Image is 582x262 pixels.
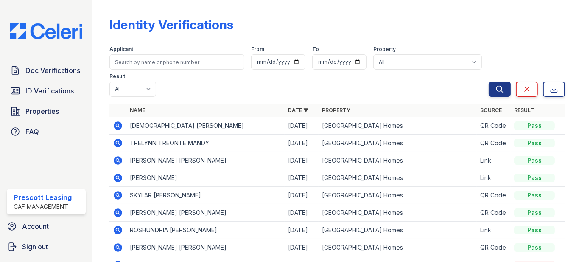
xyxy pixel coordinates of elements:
a: FAQ [7,123,86,140]
td: [GEOGRAPHIC_DATA] Homes [319,239,477,256]
td: [DEMOGRAPHIC_DATA] [PERSON_NAME] [126,117,285,135]
td: [DATE] [285,117,319,135]
td: [DATE] [285,222,319,239]
td: [GEOGRAPHIC_DATA] Homes [319,117,477,135]
img: CE_Logo_Blue-a8612792a0a2168367f1c8372b55b34899dd931a85d93a1a3d3e32e68fde9ad4.png [3,23,89,39]
td: [PERSON_NAME] [PERSON_NAME] [126,239,285,256]
a: Sign out [3,238,89,255]
td: QR Code [477,117,511,135]
td: Link [477,152,511,169]
div: Pass [514,121,555,130]
td: [DATE] [285,135,319,152]
div: Pass [514,243,555,252]
td: Link [477,222,511,239]
div: Pass [514,226,555,234]
label: Property [373,46,396,53]
div: CAF Management [14,203,72,211]
a: Date ▼ [288,107,308,113]
a: Result [514,107,534,113]
td: [GEOGRAPHIC_DATA] Homes [319,169,477,187]
a: Property [322,107,350,113]
div: Pass [514,156,555,165]
td: [DATE] [285,239,319,256]
a: Name [130,107,145,113]
td: Link [477,169,511,187]
label: From [251,46,264,53]
td: [GEOGRAPHIC_DATA] Homes [319,135,477,152]
td: [PERSON_NAME] [PERSON_NAME] [126,204,285,222]
td: [DATE] [285,204,319,222]
span: ID Verifications [25,86,74,96]
div: Pass [514,191,555,200]
span: Properties [25,106,59,116]
input: Search by name or phone number [109,54,244,70]
a: Account [3,218,89,235]
div: Pass [514,174,555,182]
div: Prescott Leasing [14,192,72,203]
td: QR Code [477,135,511,152]
td: [GEOGRAPHIC_DATA] Homes [319,152,477,169]
td: [DATE] [285,169,319,187]
td: [DATE] [285,187,319,204]
td: ROSHUNDRIA [PERSON_NAME] [126,222,285,239]
div: Pass [514,139,555,147]
a: Properties [7,103,86,120]
td: SKYLAR [PERSON_NAME] [126,187,285,204]
td: [PERSON_NAME] [PERSON_NAME] [126,152,285,169]
td: [GEOGRAPHIC_DATA] Homes [319,204,477,222]
label: Result [109,73,125,80]
td: QR Code [477,187,511,204]
span: Account [22,221,49,231]
td: [GEOGRAPHIC_DATA] Homes [319,222,477,239]
td: QR Code [477,239,511,256]
td: [PERSON_NAME] [126,169,285,187]
span: Sign out [22,242,48,252]
span: FAQ [25,127,39,137]
div: Identity Verifications [109,17,233,32]
td: [GEOGRAPHIC_DATA] Homes [319,187,477,204]
a: ID Verifications [7,82,86,99]
a: Doc Verifications [7,62,86,79]
label: Applicant [109,46,133,53]
td: QR Code [477,204,511,222]
div: Pass [514,208,555,217]
a: Source [480,107,502,113]
span: Doc Verifications [25,65,80,76]
td: TRELYNN TREONTE MANDY [126,135,285,152]
td: [DATE] [285,152,319,169]
label: To [312,46,319,53]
